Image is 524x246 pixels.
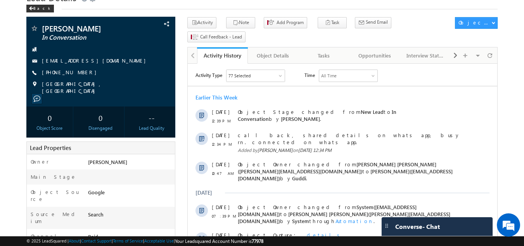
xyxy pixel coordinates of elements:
span: [DATE] [24,45,42,52]
span: [DATE] [24,68,42,75]
span: Activity Type [8,6,35,17]
span: System [104,154,121,161]
span: [DATE] [24,168,42,175]
span: Converse - Chat [395,223,440,230]
span: [PHONE_NUMBER] [42,69,100,77]
span: Object Owner changed from to by through . [50,140,263,161]
div: Earlier This Week [8,30,50,37]
div: [DATE] [8,126,33,133]
button: Object Actions [455,17,498,29]
span: [PERSON_NAME]([EMAIL_ADDRESS][DOMAIN_NAME]) [50,104,265,118]
span: Lead Properties [30,144,71,152]
span: System([EMAIL_ADDRESS][DOMAIN_NAME]) [50,140,229,154]
span: Added by on [50,83,277,90]
span: In Conversation [42,34,134,42]
span: 77978 [252,238,263,244]
label: Main Stage [31,173,76,180]
span: [PERSON_NAME] [88,159,127,165]
div: Chat with us now [40,41,130,51]
a: Opportunities [349,47,400,64]
span: [DATE] 12:34 PM [111,84,144,89]
span: 12:34 PM [24,77,47,84]
button: Add Program [264,17,307,28]
span: New Lead [173,45,196,51]
a: Tasks [299,47,349,64]
span: Object Stage changed from to by . [50,45,209,58]
span: Guddi [104,111,118,118]
div: 77 Selected [41,9,63,16]
div: Object Score [28,125,71,132]
em: Start Chat [105,191,141,201]
a: Object Details [248,47,299,64]
span: [DATE] [24,97,42,104]
button: Activity [187,17,216,28]
button: Call Feedback - Lead [187,31,246,43]
span: 07:36 PM [24,177,47,191]
div: . [50,168,277,175]
span: 10:47 AM [24,106,47,113]
div: Object Actions [458,19,491,26]
span: Send Email [366,19,388,26]
span: [PERSON_NAME] [93,52,132,58]
span: 12:39 PM [24,54,47,61]
div: Sales Activity,Program,Email Bounced,Email Link Clicked,Email Marked Spam & 72 more.. [39,6,97,18]
span: Call Feedback - Lead [200,33,242,40]
div: Minimize live chat window [127,4,146,23]
div: All Time [133,9,149,16]
a: [EMAIL_ADDRESS][DOMAIN_NAME] [42,57,150,64]
span: Automation [148,154,186,161]
div: Disengaged [79,125,122,132]
div: Object Details [254,51,292,60]
div: -- [130,110,173,125]
span: details [119,168,155,174]
span: Time [117,6,127,17]
label: Source Medium [31,211,81,225]
span: [DATE] [24,140,42,147]
button: Task [318,17,347,28]
div: Search [86,211,175,222]
a: Interview Status [400,47,451,64]
div: Activity History [203,52,242,59]
a: Activity History [197,47,248,64]
label: Owner [31,158,49,165]
img: carter-drag [384,223,390,229]
div: Google [86,188,175,199]
button: Send Email [355,17,391,28]
a: About [69,238,80,243]
span: Your Leadsquared Account Number is [175,238,263,244]
div: Paid [86,233,175,244]
div: Lead Quality [130,125,173,132]
a: Back [26,4,58,11]
a: Acceptable Use [144,238,174,243]
span: 07:39 PM [24,149,47,156]
a: Contact Support [81,238,112,243]
span: Add Program [277,19,304,26]
img: d_60004797649_company_0_60004797649 [13,41,33,51]
span: Object Owner changed from to by . [50,97,265,118]
span: [PERSON_NAME] [PERSON_NAME]([PERSON_NAME][EMAIL_ADDRESS][DOMAIN_NAME]) [50,147,263,161]
span: Object Capture: [50,168,113,174]
span: © 2025 LeadSquared | | | | | [26,237,263,245]
div: Opportunities [356,51,393,60]
div: Back [26,5,54,12]
label: Object Source [31,188,81,202]
span: [PERSON_NAME] [42,24,134,32]
span: [PERSON_NAME] [70,84,105,89]
div: Tasks [305,51,342,60]
label: Channel [31,233,62,240]
span: [GEOGRAPHIC_DATA], [GEOGRAPHIC_DATA] [42,80,162,94]
textarea: Type your message and hit 'Enter' [10,72,142,184]
span: In Conversation [50,45,209,58]
div: 0 [79,110,122,125]
span: [PERSON_NAME] [PERSON_NAME]([PERSON_NAME][EMAIL_ADDRESS][DOMAIN_NAME]) [50,97,249,111]
div: Interview Status [406,51,444,60]
span: call back, shared details on whats app, busy rn. connected on whats app. [50,68,277,82]
div: 0 [28,110,71,125]
button: Note [226,17,255,28]
a: Terms of Service [113,238,143,243]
